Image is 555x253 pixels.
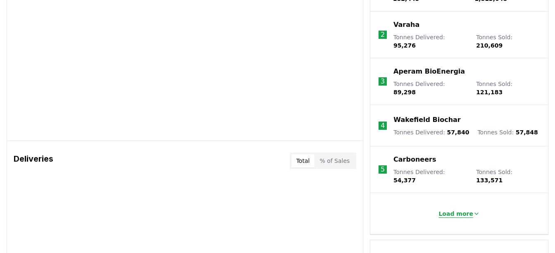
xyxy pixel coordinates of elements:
p: 4 [381,121,385,131]
a: Aperam BioEnergia [393,67,465,76]
a: Wakefield Biochar [393,115,460,125]
span: 54,377 [393,177,416,184]
p: Tonnes Delivered : [393,33,468,50]
p: 5 [381,165,385,174]
button: Total [291,154,315,167]
button: Load more [432,205,486,222]
a: Carboneers [393,155,436,165]
p: Tonnes Sold : [476,33,540,50]
span: 57,848 [516,129,538,136]
span: 133,571 [476,177,503,184]
span: 210,609 [476,42,503,49]
p: 2 [381,30,385,40]
span: 57,840 [447,129,469,136]
p: Tonnes Sold : [476,168,540,184]
p: Tonnes Delivered : [393,168,468,184]
a: Varaha [393,20,419,30]
p: Tonnes Delivered : [393,128,469,136]
p: Load more [438,210,473,218]
p: Tonnes Sold : [476,80,540,96]
p: 3 [381,76,385,86]
button: % of Sales [314,154,355,167]
h3: Deliveries [14,153,53,169]
span: 121,183 [476,89,503,95]
span: 95,276 [393,42,416,49]
p: Tonnes Delivered : [393,80,468,96]
p: Tonnes Sold : [477,128,538,136]
span: 89,298 [393,89,416,95]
